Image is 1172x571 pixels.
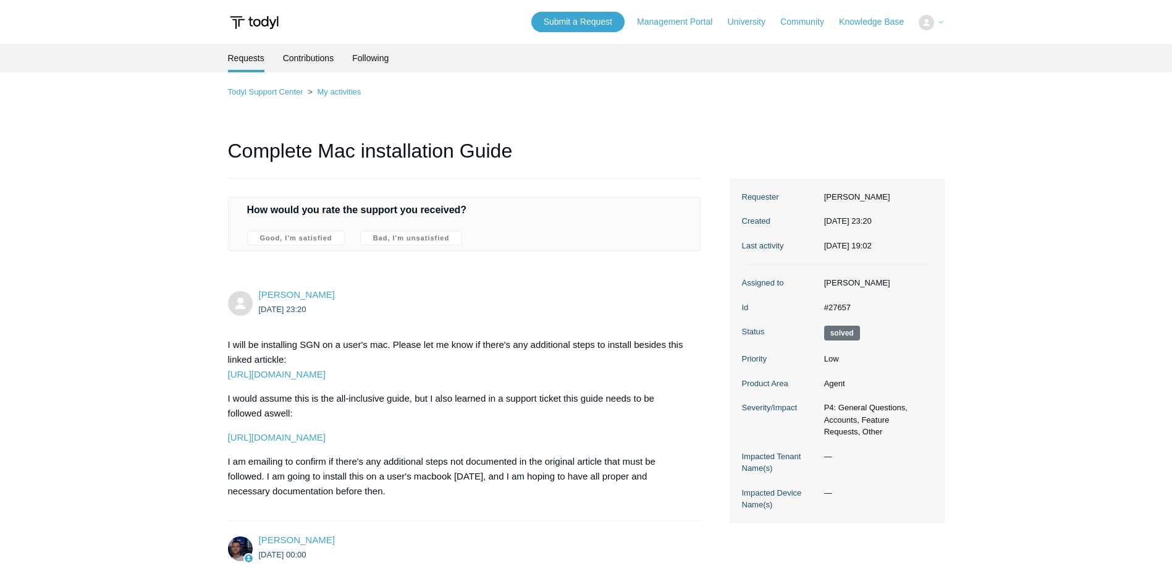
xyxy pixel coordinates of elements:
[742,353,818,365] dt: Priority
[228,369,326,379] a: [URL][DOMAIN_NAME]
[818,191,932,203] dd: [PERSON_NAME]
[818,277,932,289] dd: [PERSON_NAME]
[742,487,818,511] dt: Impacted Device Name(s)
[228,337,689,382] p: I will be installing SGN on a user's mac. Please let me know if there's any additional steps to i...
[742,191,818,203] dt: Requester
[742,402,818,414] dt: Severity/Impact
[360,231,462,245] label: Bad, I'm unsatisfied
[228,87,306,96] li: Todyl Support Center
[259,289,335,300] span: Victor Villanueva
[259,289,335,300] a: [PERSON_NAME]
[637,15,725,28] a: Management Portal
[818,353,932,365] dd: Low
[352,44,389,72] a: Following
[317,87,361,96] a: My activities
[247,231,345,245] label: Good, I'm satisfied
[259,535,335,545] a: [PERSON_NAME]
[818,402,932,438] dd: P4: General Questions, Accounts, Feature Requests, Other
[727,15,777,28] a: University
[742,302,818,314] dt: Id
[824,216,872,226] time: 2025-08-25T23:20:37+00:00
[228,11,280,34] img: Todyl Support Center Help Center home page
[228,432,326,442] a: [URL][DOMAIN_NAME]
[742,378,818,390] dt: Product Area
[824,326,860,340] span: This request has been solved
[818,302,932,314] dd: #27657
[824,241,872,250] time: 2025-09-04T19:02:42+00:00
[259,305,306,314] time: 2025-08-25T23:20:37Z
[228,136,701,179] h1: Complete Mac installation Guide
[742,215,818,227] dt: Created
[247,203,682,218] h4: How would you rate the support you received?
[259,550,306,559] time: 2025-08-26T00:00:40Z
[780,15,837,28] a: Community
[818,487,932,499] dd: —
[742,277,818,289] dt: Assigned to
[839,15,916,28] a: Knowledge Base
[259,535,335,545] span: Connor Davis
[305,87,361,96] li: My activities
[228,454,689,499] p: I am emailing to confirm if there's any additional steps not documented in the original article t...
[742,326,818,338] dt: Status
[228,44,264,72] li: Requests
[818,378,932,390] dd: Agent
[742,450,818,475] dt: Impacted Tenant Name(s)
[228,391,689,421] p: I would assume this is the all-inclusive guide, but I also learned in a support ticket this guide...
[742,240,818,252] dt: Last activity
[283,44,334,72] a: Contributions
[818,450,932,463] dd: —
[228,87,303,96] a: Todyl Support Center
[531,12,625,32] a: Submit a Request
